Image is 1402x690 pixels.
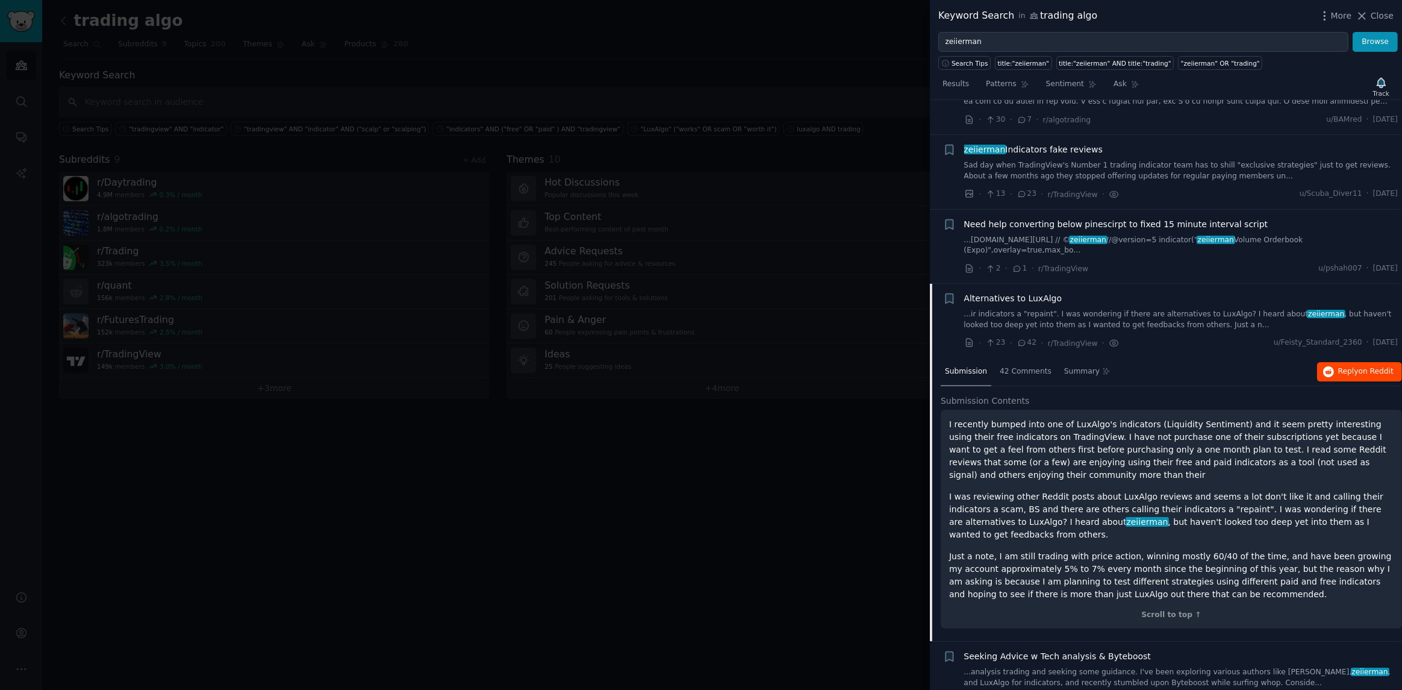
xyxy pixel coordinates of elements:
[938,8,1097,24] div: Keyword Search trading algo
[1359,367,1394,375] span: on Reddit
[1366,114,1369,125] span: ·
[964,143,1103,156] span: Indicators fake reviews
[1126,517,1169,527] span: zeiierman
[941,395,1030,407] span: Submission Contents
[1042,75,1101,99] a: Sentiment
[1017,337,1036,348] span: 42
[938,32,1348,52] input: Try a keyword related to your business
[1036,113,1038,126] span: ·
[1102,188,1104,201] span: ·
[1114,79,1127,90] span: Ask
[985,263,1000,274] span: 2
[1326,114,1362,125] span: u/BAMred
[1351,668,1389,676] span: zeiierman
[1371,10,1394,22] span: Close
[964,160,1398,181] a: Sad day when TradingView's Number 1 trading indicator team has to shill "exclusive strategies" ju...
[1005,262,1008,275] span: ·
[952,59,988,67] span: Search Tips
[985,114,1005,125] span: 30
[1338,366,1394,377] span: Reply
[979,337,981,350] span: ·
[1048,339,1098,348] span: r/TradingView
[1046,79,1084,90] span: Sentiment
[1307,310,1345,318] span: zeiierman
[1331,10,1352,22] span: More
[964,667,1398,688] a: ...analysis trading and seeking some guidance. I've been exploring various authors like [PERSON_N...
[1373,189,1398,199] span: [DATE]
[985,337,1005,348] span: 23
[995,56,1051,70] a: title:"zeiierman"
[963,145,1006,154] span: zeiierman
[979,113,981,126] span: ·
[1048,190,1098,199] span: r/TradingView
[1032,262,1034,275] span: ·
[998,59,1049,67] div: title:"zeiierman"
[1043,116,1091,124] span: r/algotrading
[1000,366,1051,377] span: 42 Comments
[1197,236,1235,244] span: zeiierman
[1102,337,1104,350] span: ·
[964,235,1398,256] a: ...[DOMAIN_NAME][URL] // ©zeiierman//@version=5 indicator("zeiiermanVolume Orderbook (Expo)",over...
[964,143,1103,156] a: zeiiermanIndicators fake reviews
[1064,366,1100,377] span: Summary
[1356,10,1394,22] button: Close
[938,75,973,99] a: Results
[1017,189,1036,199] span: 23
[1353,32,1398,52] button: Browse
[964,650,1151,663] a: Seeking Advice w Tech analysis & Byteboost
[1069,236,1108,244] span: zeiierman
[1059,59,1171,67] div: title:"zeiierman" AND title:"trading"
[1274,337,1362,348] span: u/Feisty_Standard_2360
[1017,114,1032,125] span: 7
[949,610,1394,621] div: Scroll to top ↑
[1178,56,1262,70] a: "zeiierman" OR "trading"
[949,418,1394,481] p: I recently bumped into one of LuxAlgo's indicators (Liquidity Sentiment) and it seem pretty inter...
[982,75,1033,99] a: Patterns
[1012,263,1027,274] span: 1
[1041,188,1043,201] span: ·
[949,491,1394,541] p: I was reviewing other Reddit posts about LuxAlgo reviews and seems a lot don't like it and callin...
[1041,337,1043,350] span: ·
[1318,263,1362,274] span: u/pshah007
[979,262,981,275] span: ·
[1010,113,1012,126] span: ·
[964,309,1398,330] a: ...ir indicators a "repaint". I was wondering if there are alternatives to LuxAlgo? I heard about...
[1373,114,1398,125] span: [DATE]
[1318,10,1352,22] button: More
[1018,11,1025,22] span: in
[938,56,991,70] button: Search Tips
[1181,59,1260,67] div: "zeiierman" OR "trading"
[1109,75,1144,99] a: Ask
[1056,56,1174,70] a: title:"zeiierman" AND title:"trading"
[979,188,981,201] span: ·
[964,292,1062,305] a: Alternatives to LuxAlgo
[1010,337,1012,350] span: ·
[985,189,1005,199] span: 13
[1373,337,1398,348] span: [DATE]
[942,79,969,90] span: Results
[1373,263,1398,274] span: [DATE]
[1369,74,1394,99] button: Track
[1366,337,1369,348] span: ·
[986,79,1016,90] span: Patterns
[1010,188,1012,201] span: ·
[949,550,1394,601] p: Just a note, I am still trading with price action, winning mostly 60/40 of the time, and have bee...
[945,366,987,377] span: Submission
[964,218,1268,231] a: Need help converting below pinescirpt to fixed 15 minute interval script
[1038,265,1088,273] span: r/TradingView
[1366,189,1369,199] span: ·
[1317,362,1402,381] button: Replyon Reddit
[1300,189,1362,199] span: u/Scuba_Diver11
[1373,89,1389,98] div: Track
[1366,263,1369,274] span: ·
